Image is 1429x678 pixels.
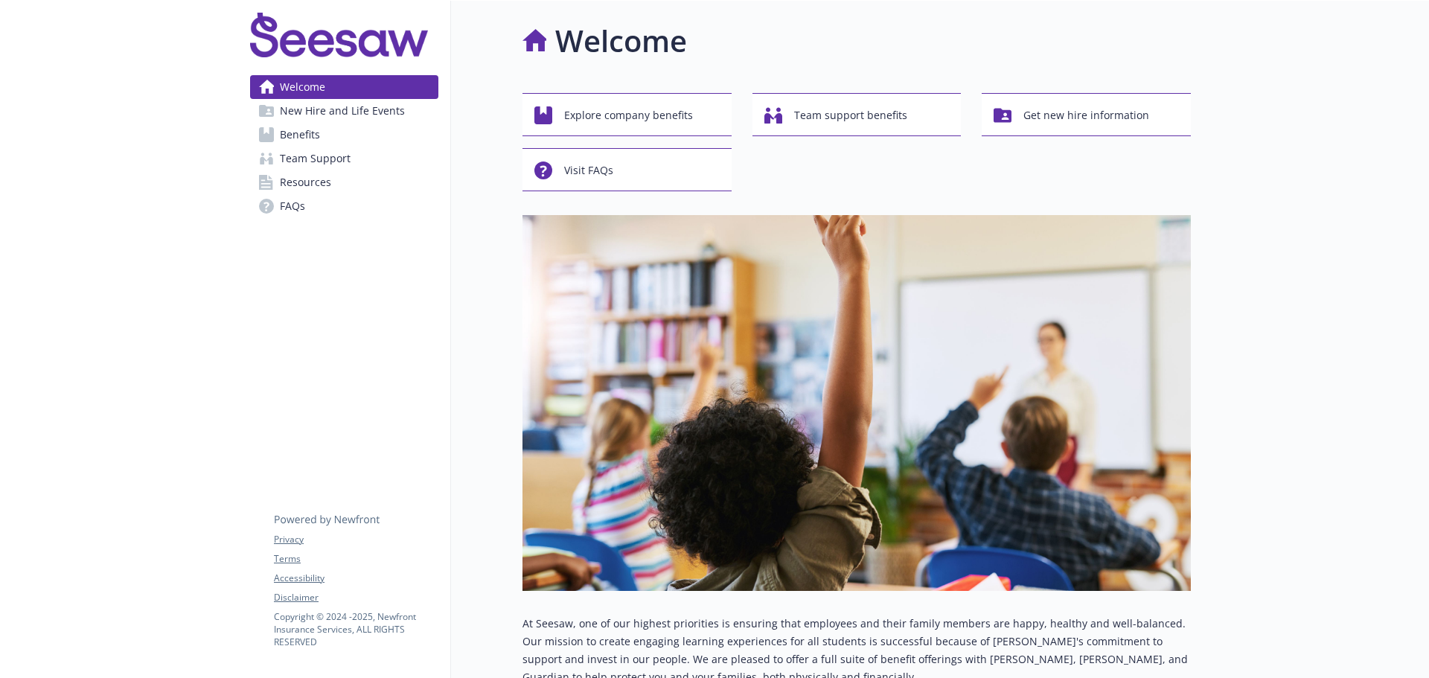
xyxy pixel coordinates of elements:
span: FAQs [280,194,305,218]
span: Resources [280,170,331,194]
a: Team Support [250,147,438,170]
a: New Hire and Life Events [250,99,438,123]
a: Terms [274,552,438,566]
button: Team support benefits [752,93,962,136]
span: Visit FAQs [564,156,613,185]
button: Visit FAQs [522,148,732,191]
span: Benefits [280,123,320,147]
span: Team support benefits [794,101,907,129]
span: Explore company benefits [564,101,693,129]
button: Explore company benefits [522,93,732,136]
span: Get new hire information [1023,101,1149,129]
a: FAQs [250,194,438,218]
button: Get new hire information [982,93,1191,136]
span: Welcome [280,75,325,99]
span: New Hire and Life Events [280,99,405,123]
a: Accessibility [274,572,438,585]
a: Disclaimer [274,591,438,604]
p: Copyright © 2024 - 2025 , Newfront Insurance Services, ALL RIGHTS RESERVED [274,610,438,648]
img: overview page banner [522,215,1191,591]
h1: Welcome [555,19,687,63]
a: Benefits [250,123,438,147]
span: Team Support [280,147,351,170]
a: Welcome [250,75,438,99]
a: Privacy [274,533,438,546]
a: Resources [250,170,438,194]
